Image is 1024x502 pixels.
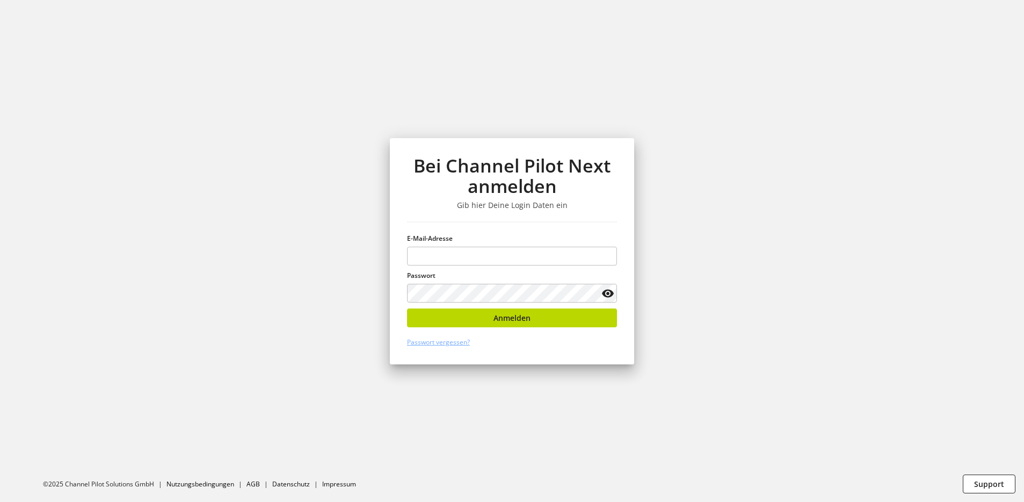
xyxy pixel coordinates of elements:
a: Impressum [322,479,356,489]
span: Support [974,478,1004,490]
button: Anmelden [407,309,617,327]
span: Passwort [407,271,435,280]
h1: Bei Channel Pilot Next anmelden [407,155,617,197]
span: Anmelden [493,312,531,324]
a: Nutzungsbedingungen [166,479,234,489]
li: ©2025 Channel Pilot Solutions GmbH [43,479,166,489]
span: E-Mail-Adresse [407,234,453,243]
h3: Gib hier Deine Login Daten ein [407,200,617,210]
a: Datenschutz [272,479,310,489]
a: AGB [246,479,260,489]
button: Support [963,475,1015,493]
a: Passwort vergessen? [407,338,470,347]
